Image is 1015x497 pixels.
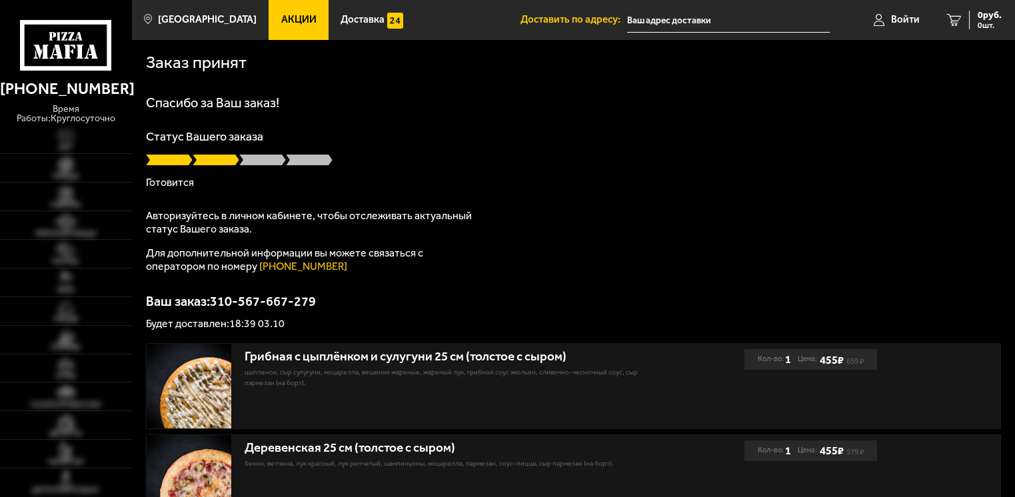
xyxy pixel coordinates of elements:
b: 455 ₽ [820,444,844,457]
h1: Заказ принят [146,54,247,71]
div: Кол-во: [758,349,791,369]
p: Для дополнительной информации вы можете связаться с оператором по номеру [146,247,479,273]
span: Доставка [341,15,385,25]
b: 1 [785,440,791,460]
span: Войти [891,15,920,25]
p: Авторизуйтесь в личном кабинете, чтобы отслеживать актуальный статус Вашего заказа. [146,209,479,236]
p: цыпленок, сыр сулугуни, моцарелла, вешенки жареные, жареный лук, грибной соус Жюльен, сливочно-че... [245,367,644,388]
h1: Спасибо за Ваш заказ! [146,96,1000,109]
span: Цена: [798,349,817,369]
p: Будет доставлен: 18:39 03.10 [146,318,1000,329]
div: Кол-во: [758,440,791,460]
span: Акции [281,15,317,25]
p: Готовится [146,177,1000,188]
p: Ваш заказ: 310-567-667-279 [146,294,1000,308]
b: 1 [785,349,791,369]
b: 455 ₽ [820,353,844,366]
p: бекон, ветчина, лук красный, лук репчатый, шампиньоны, моцарелла, пармезан, соус-пицца, сыр парме... [245,458,644,469]
input: Ваш адрес доставки [627,8,830,33]
div: Деревенская 25 см (толстое с сыром) [245,440,644,456]
span: 0 руб. [978,11,1002,20]
span: [GEOGRAPHIC_DATA] [158,15,257,25]
a: [PHONE_NUMBER] [259,260,347,272]
p: Статус Вашего заказа [146,131,1000,143]
span: Цена: [798,440,817,460]
s: 659 ₽ [846,358,864,364]
span: Доставить по адресу: [520,15,627,25]
s: 579 ₽ [846,449,864,454]
img: 15daf4d41897b9f0e9f617042186c801.svg [387,13,403,29]
span: 0 шт. [978,21,1002,29]
div: Грибная с цыплёнком и сулугуни 25 см (толстое с сыром) [245,349,644,364]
